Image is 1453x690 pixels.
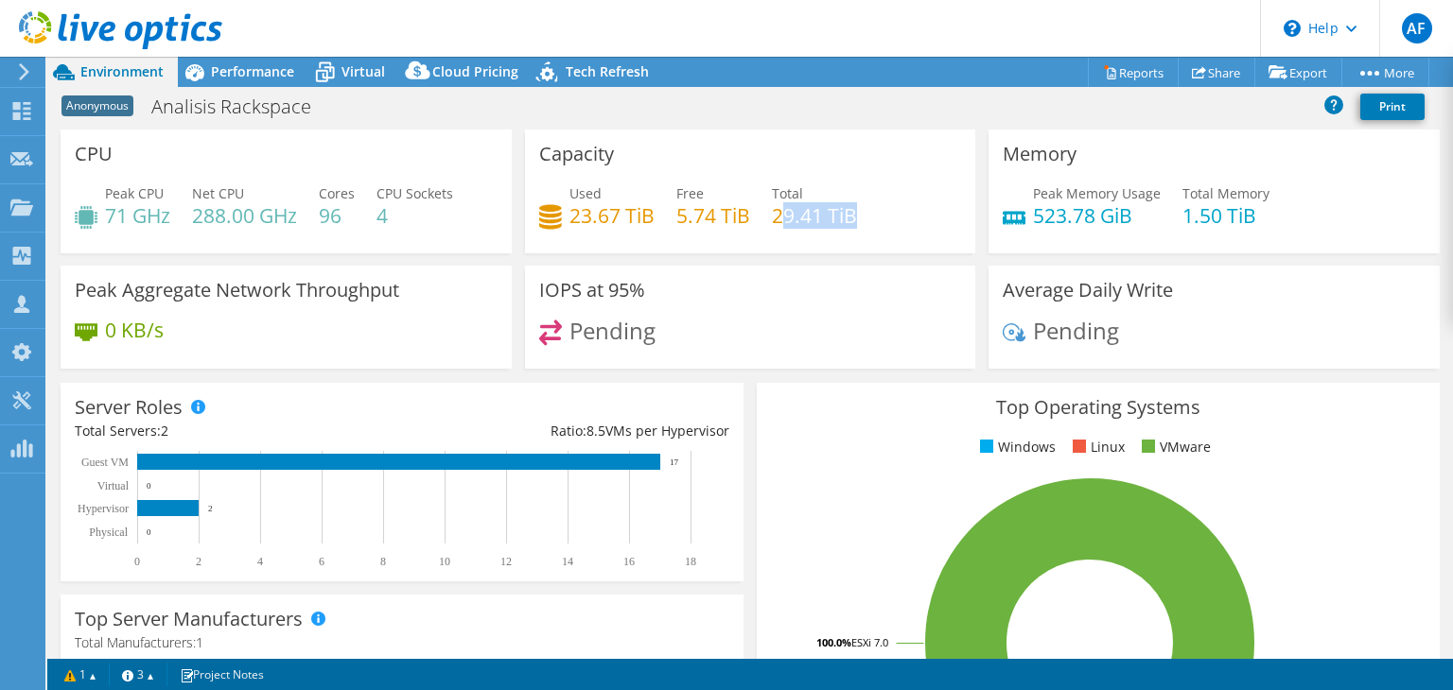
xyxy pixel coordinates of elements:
[211,62,294,80] span: Performance
[1033,205,1161,226] h4: 523.78 GiB
[539,144,614,164] h3: Capacity
[1254,58,1342,87] a: Export
[1033,184,1161,202] span: Peak Memory Usage
[1182,205,1269,226] h4: 1.50 TiB
[1178,58,1255,87] a: Share
[80,62,164,80] span: Environment
[566,62,649,80] span: Tech Refresh
[81,456,129,469] text: Guest VM
[816,635,851,649] tspan: 100.0%
[569,315,656,346] span: Pending
[319,205,355,226] h4: 96
[569,184,602,202] span: Used
[1284,20,1301,37] svg: \n
[771,397,1426,418] h3: Top Operating Systems
[143,96,341,117] h1: Analisis Rackspace
[685,555,696,568] text: 18
[134,555,140,568] text: 0
[97,479,130,492] text: Virtual
[1068,437,1125,457] li: Linux
[1341,58,1429,87] a: More
[319,184,355,202] span: Cores
[539,280,645,301] h3: IOPS at 95%
[1088,58,1179,87] a: Reports
[166,663,277,686] a: Project Notes
[75,632,729,653] h4: Total Manufacturers:
[402,421,729,441] div: Ratio: VMs per Hypervisor
[380,555,386,568] text: 8
[257,555,263,568] text: 4
[439,555,450,568] text: 10
[676,205,750,226] h4: 5.74 TiB
[1033,315,1119,346] span: Pending
[341,62,385,80] span: Virtual
[75,280,399,301] h3: Peak Aggregate Network Throughput
[75,421,402,441] div: Total Servers:
[147,527,151,537] text: 0
[105,205,170,226] h4: 71 GHz
[75,609,303,630] h3: Top Server Manufacturers
[51,663,110,686] a: 1
[196,555,201,568] text: 2
[75,144,113,164] h3: CPU
[670,457,679,467] text: 17
[109,663,167,686] a: 3
[376,184,453,202] span: CPU Sockets
[623,555,635,568] text: 16
[569,205,655,226] h4: 23.67 TiB
[500,555,512,568] text: 12
[319,555,324,568] text: 6
[61,95,133,116] span: Anonymous
[105,319,164,340] h4: 0 KB/s
[586,422,605,440] span: 8.5
[196,633,203,651] span: 1
[147,481,151,491] text: 0
[208,504,213,513] text: 2
[192,205,297,226] h4: 288.00 GHz
[562,555,573,568] text: 14
[376,205,453,226] h4: 4
[432,62,518,80] span: Cloud Pricing
[1182,184,1269,202] span: Total Memory
[772,184,803,202] span: Total
[1003,144,1077,164] h3: Memory
[78,502,129,515] text: Hypervisor
[75,397,183,418] h3: Server Roles
[89,526,128,539] text: Physical
[1137,437,1211,457] li: VMware
[772,205,857,226] h4: 29.41 TiB
[161,422,168,440] span: 2
[105,184,164,202] span: Peak CPU
[192,184,244,202] span: Net CPU
[1402,13,1432,43] span: AF
[1003,280,1173,301] h3: Average Daily Write
[851,635,888,649] tspan: ESXi 7.0
[676,184,704,202] span: Free
[975,437,1056,457] li: Windows
[1360,94,1425,120] a: Print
